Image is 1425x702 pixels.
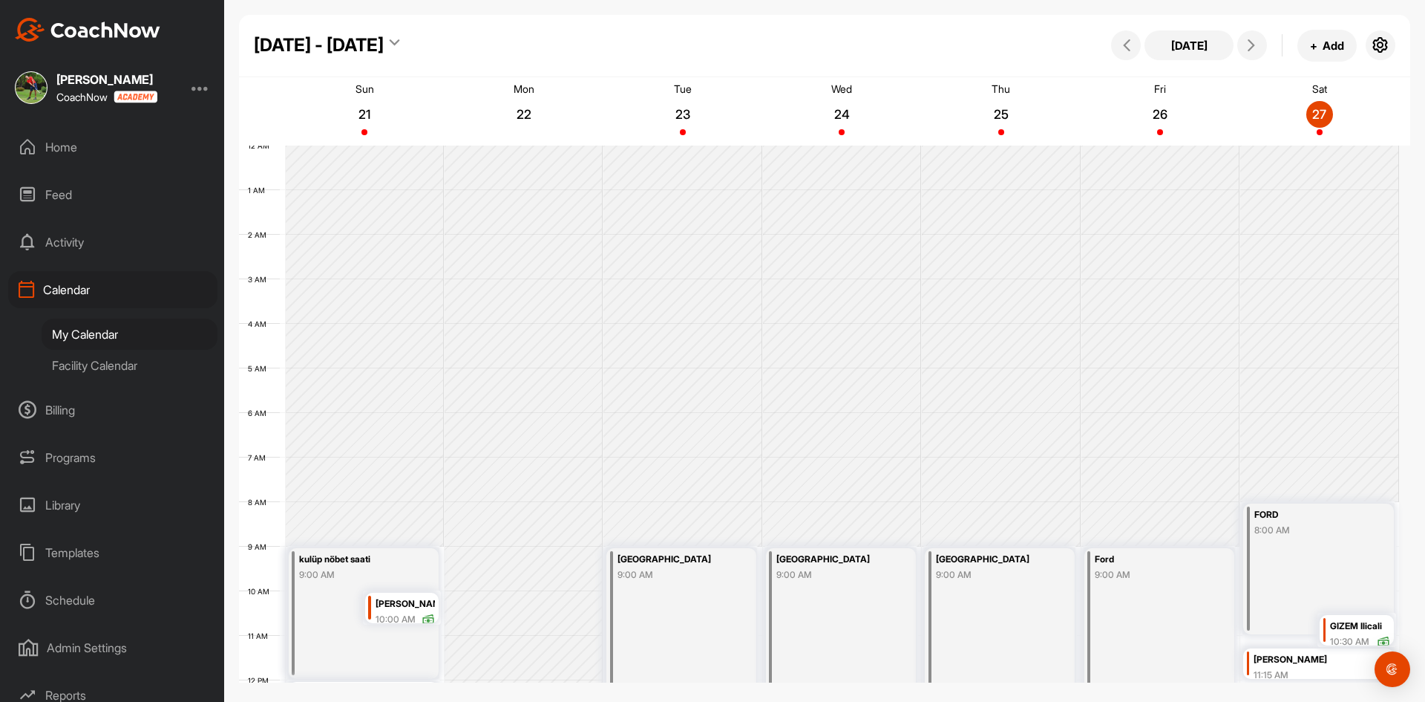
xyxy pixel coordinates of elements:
div: [GEOGRAPHIC_DATA] [776,551,891,568]
div: Admin Settings [8,629,217,666]
div: Library [8,487,217,524]
p: Thu [992,82,1010,95]
span: + [1310,38,1317,53]
div: 11 AM [239,631,283,640]
div: 9:00 AM [617,568,732,582]
img: CoachNow acadmey [114,91,157,103]
p: 25 [988,107,1015,122]
p: 27 [1306,107,1333,122]
p: 22 [511,107,537,122]
div: My Calendar [42,319,217,350]
p: Wed [831,82,852,95]
div: 4 AM [239,319,281,328]
p: Sun [356,82,374,95]
a: September 27, 2025 [1240,77,1399,146]
div: Facility Calendar [42,350,217,381]
div: 12 AM [239,141,284,150]
a: September 26, 2025 [1081,77,1239,146]
div: FORD [1254,507,1369,524]
div: GIZEM Ilicali [1330,618,1390,635]
a: September 24, 2025 [762,77,921,146]
p: Tue [674,82,692,95]
button: [DATE] [1144,30,1234,60]
div: [DATE] - [DATE] [254,32,384,59]
div: 10:00 AM [376,613,416,626]
div: CoachNow [56,91,157,103]
div: Billing [8,391,217,429]
div: Feed [8,176,217,213]
div: 5 AM [239,364,281,373]
div: Home [8,129,217,166]
div: 9:00 AM [1095,568,1209,582]
div: Ford [1095,551,1209,568]
div: 7 AM [239,453,281,462]
div: Templates [8,534,217,571]
div: Calendar [8,271,217,308]
div: 10 AM [239,587,284,596]
img: square_0221d115ea49f605d8705f6c24cfd99a.jpg [15,71,47,104]
p: Sat [1312,82,1327,95]
div: [PERSON_NAME] [376,596,435,613]
p: Fri [1154,82,1166,95]
div: [GEOGRAPHIC_DATA] [617,551,732,568]
a: September 21, 2025 [285,77,444,146]
div: 3 AM [239,275,281,284]
p: 26 [1147,107,1173,122]
div: 9:00 AM [936,568,1050,582]
div: Activity [8,224,217,261]
div: 9 AM [239,542,281,551]
div: 2 AM [239,230,281,239]
div: 9:00 AM [299,568,413,582]
a: September 23, 2025 [603,77,762,146]
div: Programs [8,439,217,476]
a: September 22, 2025 [444,77,603,146]
p: 21 [351,107,378,122]
p: 23 [669,107,696,122]
div: Open Intercom Messenger [1375,651,1410,687]
div: [PERSON_NAME] [56,74,157,85]
p: 24 [828,107,855,122]
div: 11:15 AM [1254,669,1288,682]
button: +Add [1297,30,1357,62]
img: CoachNow [15,18,160,42]
div: kulüp nöbet saati [299,551,413,568]
div: [PERSON_NAME] [1254,651,1390,669]
a: September 25, 2025 [922,77,1081,146]
div: 8 AM [239,498,281,507]
div: 10:30 AM [1330,635,1369,649]
div: 12 PM [239,676,284,685]
div: 1 AM [239,186,280,195]
div: 9:00 AM [776,568,891,582]
div: Schedule [8,582,217,619]
div: [GEOGRAPHIC_DATA] [936,551,1050,568]
div: 8:00 AM [1254,524,1369,537]
div: 6 AM [239,409,281,417]
p: Mon [514,82,534,95]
